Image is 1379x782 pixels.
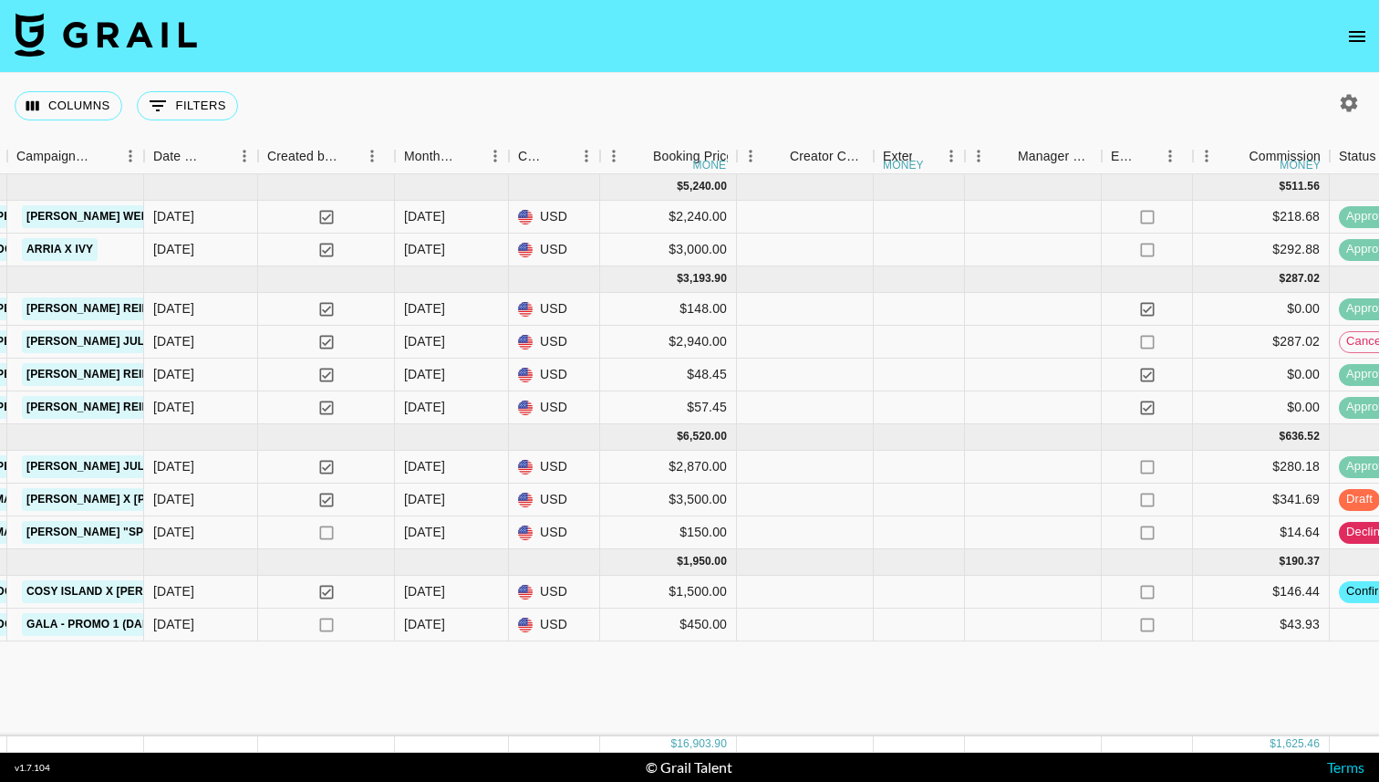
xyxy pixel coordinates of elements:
div: USD [509,516,600,549]
a: Terms [1327,758,1364,776]
div: Jul '25 [404,365,445,383]
div: Aug '25 [404,457,445,475]
button: Menu [358,142,386,170]
button: Menu [231,142,258,170]
div: Sep '25 [404,615,445,633]
div: USD [509,359,600,391]
button: Menu [965,142,992,170]
div: $287.02 [1193,326,1330,359]
button: Sort [456,143,482,169]
div: Currency [518,139,547,174]
div: $ [677,554,683,569]
div: $14.64 [1193,516,1330,549]
div: Expenses: Remove Commission? [1111,139,1136,174]
div: 8/27/2025 [153,457,194,475]
div: $0.00 [1193,293,1330,326]
div: $292.88 [1193,234,1330,266]
div: Currency [509,139,600,174]
div: Sep '25 [404,582,445,600]
div: Campaign (Type) [7,139,144,174]
div: 511.56 [1285,179,1320,194]
div: $ [677,429,683,444]
button: Menu [117,142,144,170]
div: $43.93 [1193,609,1330,641]
button: Sort [764,143,790,169]
div: Manager Commmission Override [965,139,1102,174]
div: 636.52 [1285,429,1320,444]
a: [PERSON_NAME] website [22,205,179,228]
div: 3,193.90 [683,271,727,287]
a: [PERSON_NAME] reimbursement [22,396,226,419]
div: USD [509,484,600,516]
div: money [1280,160,1321,171]
div: 190.37 [1285,554,1320,569]
div: 7/21/2025 [153,332,194,350]
div: Jun '25 [404,207,445,225]
button: Sort [91,143,117,169]
div: USD [509,576,600,609]
div: USD [509,293,600,326]
div: 9/8/2025 [153,582,194,600]
div: $450.00 [600,609,737,641]
div: 1,625.46 [1276,736,1320,752]
div: Date Created [144,139,258,174]
a: Cosy Island X [PERSON_NAME] life [22,580,242,603]
div: 9/16/2025 [153,615,194,633]
div: 7/21/2025 [153,365,194,383]
button: Sort [1136,143,1162,169]
div: 6,520.00 [683,429,727,444]
a: [PERSON_NAME] "Spend it" Sped Up [22,521,243,544]
div: $48.45 [600,359,737,391]
div: $2,240.00 [600,201,737,234]
div: $ [1280,429,1286,444]
div: Date Created [153,139,205,174]
div: Manager Commmission Override [1018,139,1093,174]
div: Commission [1249,139,1321,174]
div: 6/13/2025 [153,207,194,225]
button: Sort [912,143,938,169]
div: 7/29/2025 [153,398,194,416]
button: Menu [737,142,764,170]
div: USD [509,234,600,266]
div: $ [1280,179,1286,194]
button: Sort [627,143,653,169]
div: $2,870.00 [600,451,737,484]
button: Menu [938,142,965,170]
div: Month Due [395,139,509,174]
div: USD [509,451,600,484]
a: [PERSON_NAME] july ugc [22,330,183,353]
div: $ [1280,271,1286,287]
button: Sort [547,143,573,169]
div: 6/10/2025 [153,240,194,258]
div: 287.02 [1285,271,1320,287]
div: $ [670,736,677,752]
div: 5,240.00 [683,179,727,194]
div: money [883,160,924,171]
button: Sort [205,143,231,169]
div: Booking Price [653,139,733,174]
div: $2,940.00 [600,326,737,359]
div: Status [1339,139,1376,174]
div: $1,500.00 [600,576,737,609]
div: $ [677,179,683,194]
div: $ [1270,736,1276,752]
div: $218.68 [1193,201,1330,234]
div: Jun '25 [404,240,445,258]
div: $ [677,271,683,287]
div: USD [509,326,600,359]
div: Created by Grail Team [267,139,338,174]
div: $0.00 [1193,391,1330,424]
button: Menu [1156,142,1184,170]
div: $ [1280,554,1286,569]
div: © Grail Talent [646,758,732,777]
div: USD [509,609,600,641]
div: $148.00 [600,293,737,326]
a: ARRIA X IVY [22,238,98,261]
button: Select columns [15,91,122,120]
div: v 1.7.104 [15,762,50,774]
div: USD [509,391,600,424]
a: [PERSON_NAME] reimbursement [22,363,226,386]
div: 8/9/2025 [153,523,194,541]
div: 1,950.00 [683,554,727,569]
a: [PERSON_NAME] X [PERSON_NAME] [22,488,232,511]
